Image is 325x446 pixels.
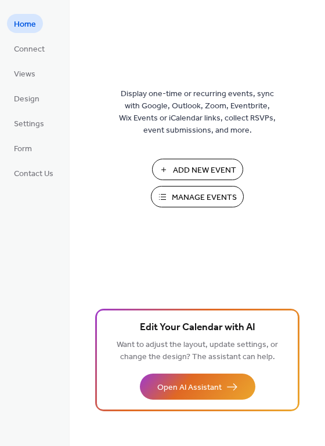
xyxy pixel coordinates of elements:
span: Contact Us [14,168,53,180]
a: Contact Us [7,163,60,182]
span: Edit Your Calendar with AI [140,320,255,336]
a: Design [7,89,46,108]
span: Views [14,68,35,81]
a: Form [7,138,39,158]
a: Settings [7,114,51,133]
span: Settings [14,118,44,130]
span: Home [14,19,36,31]
a: Connect [7,39,52,58]
span: Connect [14,43,45,56]
a: Views [7,64,42,83]
span: Form [14,143,32,155]
span: Open AI Assistant [157,382,222,394]
span: Add New Event [173,164,236,177]
span: Display one-time or recurring events, sync with Google, Outlook, Zoom, Eventbrite, Wix Events or ... [119,88,276,137]
button: Manage Events [151,186,244,207]
span: Design [14,93,39,105]
button: Add New Event [152,159,243,180]
button: Open AI Assistant [140,374,255,400]
span: Want to adjust the layout, update settings, or change the design? The assistant can help. [117,337,278,365]
a: Home [7,14,43,33]
span: Manage Events [172,192,237,204]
